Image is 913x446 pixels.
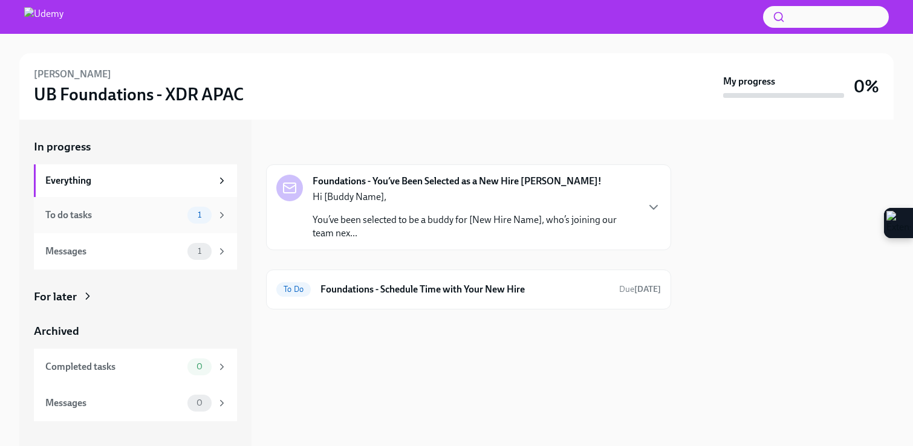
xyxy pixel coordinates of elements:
[189,398,210,407] span: 0
[34,289,77,305] div: For later
[276,280,661,299] a: To DoFoundations - Schedule Time with Your New HireDue[DATE]
[320,283,609,296] h6: Foundations - Schedule Time with Your New Hire
[34,164,237,197] a: Everything
[190,247,209,256] span: 1
[619,283,661,295] span: October 3rd, 2025 00:00
[34,139,237,155] a: In progress
[723,75,775,88] strong: My progress
[45,208,183,222] div: To do tasks
[34,289,237,305] a: For later
[34,385,237,421] a: Messages0
[190,210,209,219] span: 1
[266,139,323,155] div: In progress
[34,233,237,270] a: Messages1
[619,284,661,294] span: Due
[854,76,879,97] h3: 0%
[634,284,661,294] strong: [DATE]
[24,7,63,27] img: Udemy
[34,83,244,105] h3: UB Foundations - XDR APAC
[34,197,237,233] a: To do tasks1
[45,396,183,410] div: Messages
[34,68,111,81] h6: [PERSON_NAME]
[45,360,183,373] div: Completed tasks
[313,175,602,188] strong: Foundations - You’ve Been Selected as a New Hire [PERSON_NAME]!
[189,362,210,371] span: 0
[45,245,183,258] div: Messages
[34,349,237,385] a: Completed tasks0
[886,211,911,235] img: Extension Icon
[34,323,237,339] a: Archived
[45,174,212,187] div: Everything
[313,213,637,240] p: You’ve been selected to be a buddy for [New Hire Name], who’s joining our team nex...
[276,285,311,294] span: To Do
[313,190,637,204] p: Hi [Buddy Name],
